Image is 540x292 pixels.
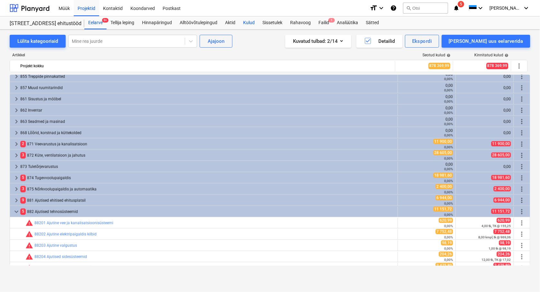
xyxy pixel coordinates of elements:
[20,186,26,192] span: 3
[444,236,453,239] small: 0,00%
[286,16,315,29] div: Rahavoog
[377,4,385,12] i: keyboard_arrow_down
[459,86,511,90] div: 0,00
[107,16,138,29] a: Tellija leping
[25,253,33,261] span: Seotud kulud ületavad prognoosi
[518,152,526,159] span: Rohkem tegevusi
[491,175,511,180] span: 18 981,60
[478,236,511,239] small: 8,00 kmpl, tk @ 969,06
[10,53,396,57] div: Artikkel
[482,224,511,228] small: 4,00 tk, TK @ 155,25
[34,221,113,225] a: 88201 Ajutine vee ja kanalisatsioonisüsteemi
[328,18,335,23] span: 1
[523,4,530,12] i: keyboard_arrow_down
[497,218,511,223] span: 620,99
[444,202,453,205] small: 0,00%
[449,37,523,45] div: [PERSON_NAME] uus eelarverida
[429,63,450,69] span: 878 369,99
[444,100,453,103] small: 0,00%
[518,163,526,171] span: Rohkem tegevusi
[20,152,26,158] span: 3
[13,140,20,148] span: keyboard_arrow_right
[441,240,453,246] span: 98,19
[442,35,530,48] button: [PERSON_NAME] uus eelarverida
[13,118,20,126] span: keyboard_arrow_right
[401,162,453,171] div: 0,00
[20,162,395,172] div: 873 Tuletõrjevarustus
[444,224,453,228] small: 0,00%
[518,107,526,114] span: Rohkem tegevusi
[439,218,453,223] span: 620,99
[406,5,411,11] span: search
[34,232,97,237] a: 88202 Ajutine elektripaigaldis kilbid
[433,139,453,144] span: 11 900,00
[482,258,511,262] small: 12,00 tk, TK @ 17,02
[444,258,453,262] small: 0,00%
[200,35,232,48] button: Ajajoon
[433,150,453,155] span: 28 605,00
[13,107,20,114] span: keyboard_arrow_right
[458,1,464,7] span: 5
[20,94,395,104] div: 861 Sisustus ja mööbel
[403,3,448,14] button: Otsi
[436,195,453,201] span: 6 944,00
[20,175,26,181] span: 5
[494,229,511,234] span: 7 752,48
[446,53,451,57] span: help
[25,231,33,238] span: Seotud kulud ületavad prognoosi
[489,247,511,250] small: 1,00 tk @ 98,19
[13,163,20,171] span: keyboard_arrow_right
[508,261,540,292] iframe: Chat Widget
[518,197,526,204] span: Rohkem tegevusi
[518,231,526,238] span: Rohkem tegevusi
[518,95,526,103] span: Rohkem tegevusi
[102,18,109,23] span: 9+
[259,16,286,29] div: Sissetulek
[221,16,239,29] a: Aktid
[475,53,509,57] div: Kinnitatud kulud
[20,128,395,138] div: 868 Lõõrid, korstnad ja küttekolded
[401,128,453,137] div: 0,00
[13,95,20,103] span: keyboard_arrow_right
[356,35,403,48] button: Detailid
[405,35,439,48] button: Ekspordi
[459,97,511,101] div: 0,00
[20,207,395,217] div: 882 Ajutised tehnosüsteemid
[444,157,453,160] small: 0,00%
[10,20,77,27] div: [STREET_ADDRESS] ehitustööd
[20,184,395,194] div: 875 Nõrkvoolupaigaldis ja automaatika
[491,141,511,146] span: 11 900,00
[494,263,511,268] span: 2 475,80
[423,53,451,57] div: Seotud kulud
[13,197,20,204] span: keyboard_arrow_right
[13,84,20,92] span: keyboard_arrow_right
[20,173,395,183] div: 874 Tugevvoolupaigaldis
[20,209,26,215] span: 5
[518,185,526,193] span: Rohkem tegevusi
[444,179,453,183] small: 0,00%
[13,185,20,193] span: keyboard_arrow_right
[459,131,511,135] div: 0,00
[518,219,526,227] span: Rohkem tegevusi
[176,16,221,29] a: Alltöövõtulepingud
[494,186,511,192] span: 2 400,00
[10,35,66,48] button: Lülita kategooriaid
[20,150,395,161] div: 872 Küte, ventilatsioon ja jahutus
[315,16,333,29] a: Failid1
[518,118,526,126] span: Rohkem tegevusi
[504,53,509,57] span: help
[390,4,397,12] i: Abikeskus
[459,165,511,169] div: 0,00
[401,83,453,92] div: 0,00
[444,146,453,149] small: 0,00%
[138,16,176,29] a: Hinnapäringud
[25,242,33,250] span: Seotud kulud ületavad prognoosi
[490,5,522,11] span: [PERSON_NAME]
[459,119,511,124] div: 0,00
[20,105,395,116] div: 862 Inventar
[444,167,453,171] small: 0,00%
[20,195,395,206] div: 881 Ajutised ehitised ehitusplatsil
[516,62,523,70] span: Rohkem tegevusi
